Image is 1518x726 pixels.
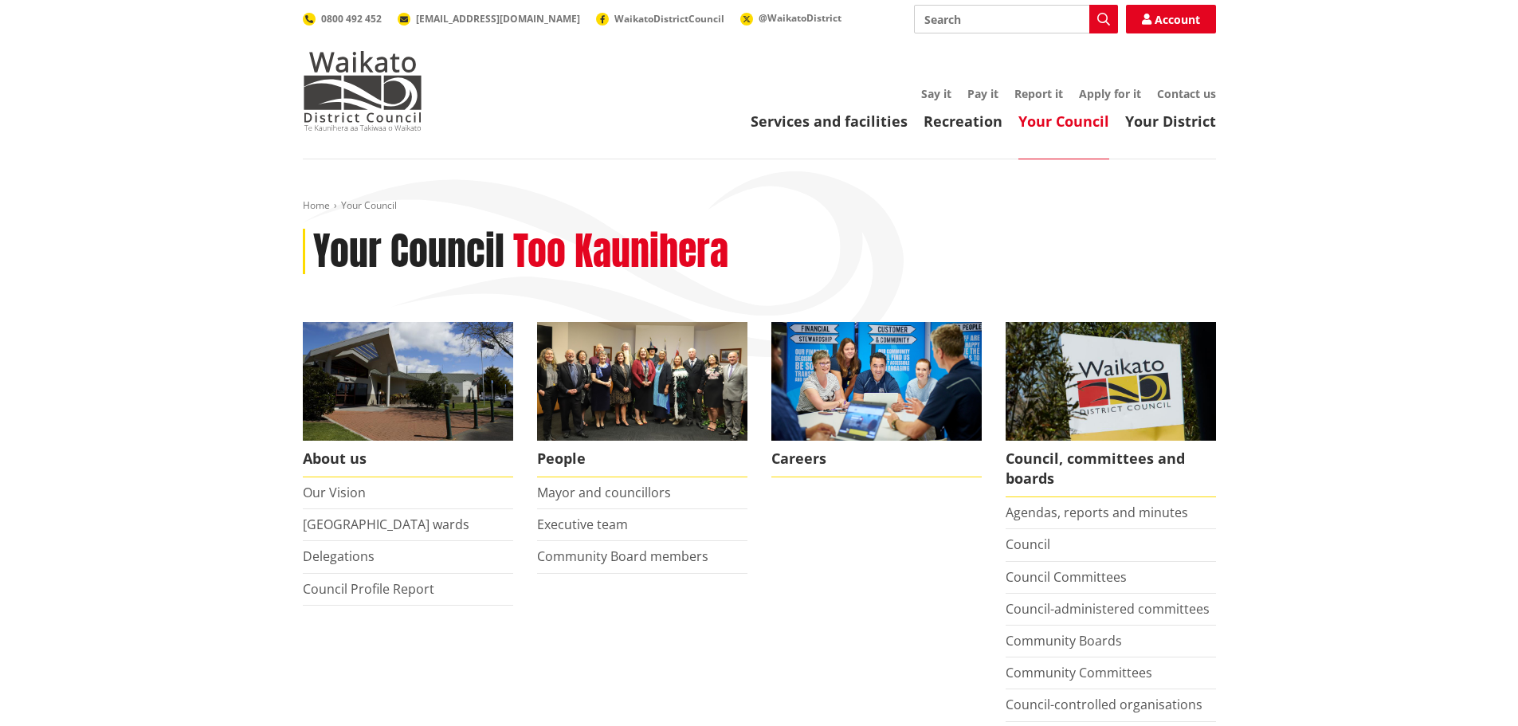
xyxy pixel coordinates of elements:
a: 0800 492 452 [303,12,382,26]
span: About us [303,441,513,477]
img: Office staff in meeting - Career page [771,322,982,441]
a: Community Boards [1006,632,1122,649]
a: [GEOGRAPHIC_DATA] wards [303,516,469,533]
a: [EMAIL_ADDRESS][DOMAIN_NAME] [398,12,580,26]
span: 0800 492 452 [321,12,382,26]
img: Waikato-District-Council-sign [1006,322,1216,441]
a: Our Vision [303,484,366,501]
a: Mayor and councillors [537,484,671,501]
nav: breadcrumb [303,199,1216,213]
h2: Too Kaunihera [513,229,728,275]
a: WDC Building 0015 About us [303,322,513,477]
img: Waikato District Council - Te Kaunihera aa Takiwaa o Waikato [303,51,422,131]
a: Community Board members [537,547,708,565]
a: Council Profile Report [303,580,434,598]
img: 2022 Council [537,322,747,441]
span: Careers [771,441,982,477]
span: [EMAIL_ADDRESS][DOMAIN_NAME] [416,12,580,26]
span: @WaikatoDistrict [759,11,841,25]
span: WaikatoDistrictCouncil [614,12,724,26]
a: Your Council [1018,112,1109,131]
a: Apply for it [1079,86,1141,101]
a: Delegations [303,547,375,565]
a: Contact us [1157,86,1216,101]
a: Council-controlled organisations [1006,696,1202,713]
a: Council [1006,536,1050,553]
a: Community Committees [1006,664,1152,681]
h1: Your Council [313,229,504,275]
a: WaikatoDistrictCouncil [596,12,724,26]
a: Account [1126,5,1216,33]
a: @WaikatoDistrict [740,11,841,25]
a: Your District [1125,112,1216,131]
input: Search input [914,5,1118,33]
a: Say it [921,86,951,101]
a: Waikato-District-Council-sign Council, committees and boards [1006,322,1216,497]
a: Careers [771,322,982,477]
span: Your Council [341,198,397,212]
span: People [537,441,747,477]
a: Council Committees [1006,568,1127,586]
a: Report it [1014,86,1063,101]
a: Services and facilities [751,112,908,131]
a: Pay it [967,86,998,101]
a: Recreation [924,112,1002,131]
a: Executive team [537,516,628,533]
a: 2022 Council People [537,322,747,477]
a: Agendas, reports and minutes [1006,504,1188,521]
a: Home [303,198,330,212]
a: Council-administered committees [1006,600,1210,618]
span: Council, committees and boards [1006,441,1216,497]
img: WDC Building 0015 [303,322,513,441]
